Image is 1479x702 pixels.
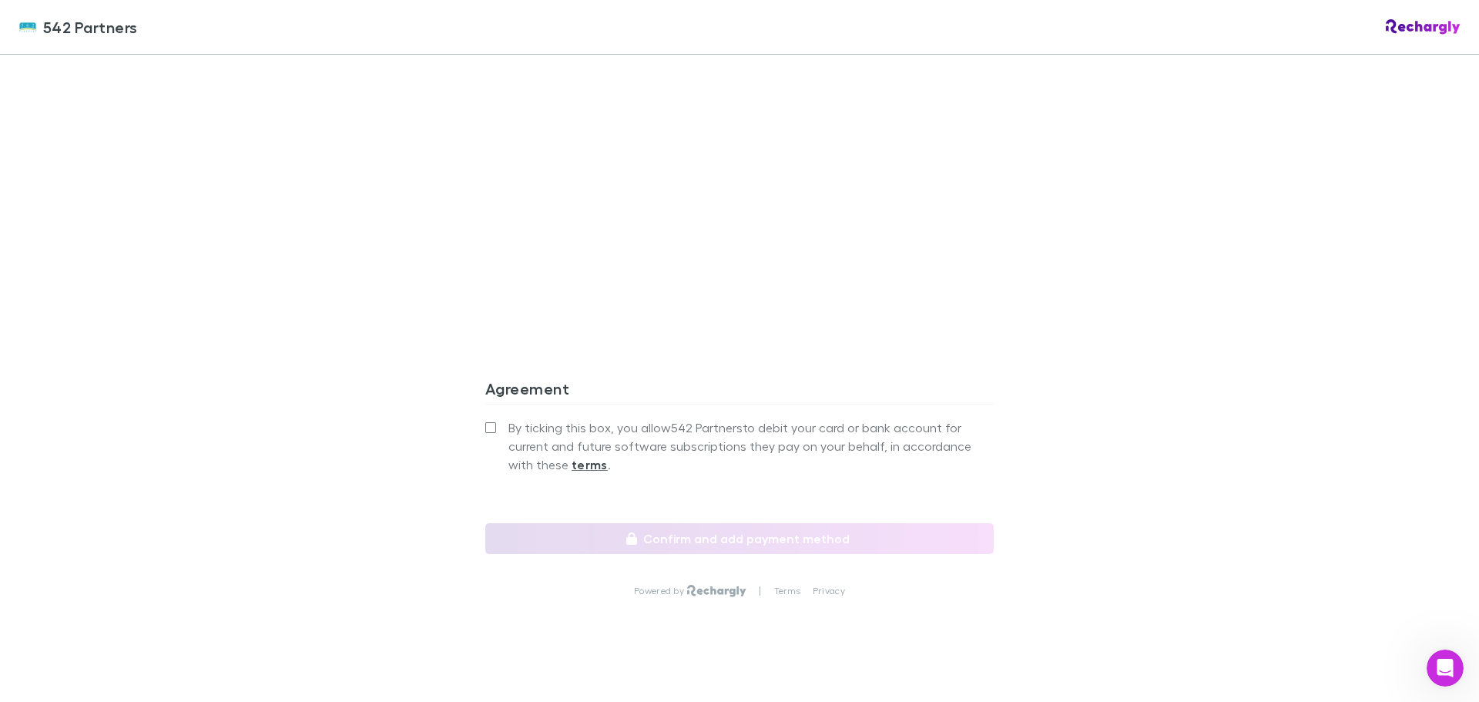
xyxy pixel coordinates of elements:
img: 542 Partners's Logo [18,18,37,36]
a: Privacy [813,585,845,597]
span: 542 Partners [43,15,138,39]
button: Confirm and add payment method [485,523,994,554]
h3: Agreement [485,379,994,404]
span: By ticking this box, you allow 542 Partners to debit your card or bank account for current and fu... [508,418,994,474]
img: Rechargly Logo [687,585,746,597]
iframe: Intercom live chat [1427,650,1464,687]
a: Terms [774,585,800,597]
strong: terms [572,457,608,472]
p: | [759,585,761,597]
p: Powered by [634,585,687,597]
img: Rechargly Logo [1386,19,1461,35]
